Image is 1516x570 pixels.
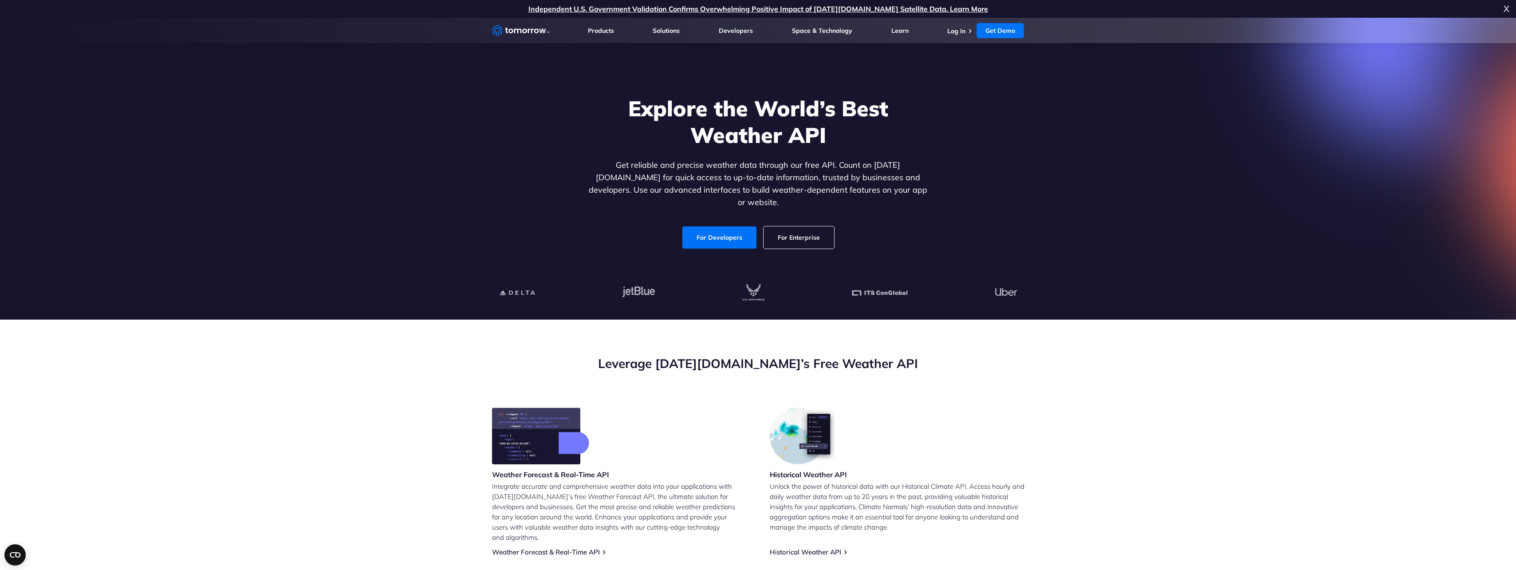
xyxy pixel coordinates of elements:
p: Unlock the power of historical data with our Historical Climate API. Access hourly and daily weat... [770,481,1024,532]
button: Open CMP widget [4,544,26,566]
h2: Leverage [DATE][DOMAIN_NAME]’s Free Weather API [492,355,1024,372]
a: Independent U.S. Government Validation Confirms Overwhelming Positive Impact of [DATE][DOMAIN_NAM... [528,4,988,13]
a: Weather Forecast & Real-Time API [492,548,600,556]
p: Integrate accurate and comprehensive weather data into your applications with [DATE][DOMAIN_NAME]... [492,481,747,542]
a: Historical Weather API [770,548,841,556]
a: Log In [947,27,965,35]
a: For Developers [682,226,756,249]
a: Home link [492,24,550,37]
a: Solutions [653,27,680,35]
a: Space & Technology [792,27,852,35]
a: Developers [719,27,753,35]
a: Products [588,27,614,35]
a: For Enterprise [764,226,834,249]
h1: Explore the World’s Best Weather API [587,95,929,148]
h3: Weather Forecast & Real-Time API [492,470,609,479]
h3: Historical Weather API [770,470,847,479]
a: Get Demo [977,23,1024,38]
a: Learn [891,27,909,35]
p: Get reliable and precise weather data through our free API. Count on [DATE][DOMAIN_NAME] for quic... [587,159,929,209]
